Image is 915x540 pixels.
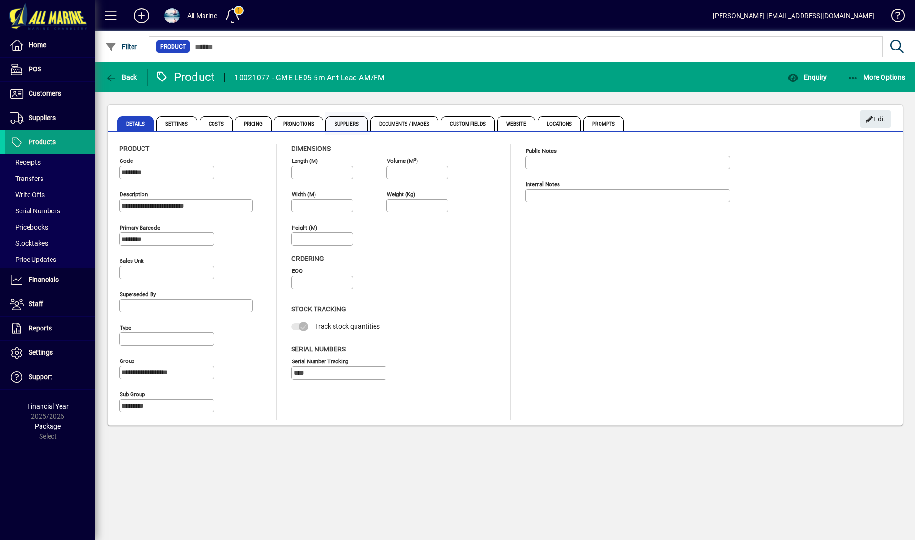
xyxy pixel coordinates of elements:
span: Home [29,41,46,49]
span: Filter [105,43,137,50]
span: Ordering [291,255,324,262]
span: More Options [847,73,905,81]
div: All Marine [187,8,217,23]
a: Home [5,33,95,57]
span: Price Updates [10,256,56,263]
span: Write Offs [10,191,45,199]
div: 10021077 - GME LE05 5m Ant Lead AM/FM [234,70,385,85]
span: Product [119,145,149,152]
mat-label: Primary barcode [120,224,160,231]
span: Receipts [10,159,41,166]
mat-label: Code [120,158,133,164]
span: Promotions [274,116,323,131]
a: Pricebooks [5,219,95,235]
mat-label: Internal Notes [526,181,560,188]
span: Back [105,73,137,81]
button: Edit [860,110,891,128]
span: Serial Numbers [10,207,60,215]
a: POS [5,58,95,81]
a: Receipts [5,154,95,170]
mat-label: Width (m) [292,191,316,198]
span: Settings [156,116,197,131]
mat-label: Description [120,191,148,198]
a: Suppliers [5,106,95,130]
span: Documents / Images [370,116,439,131]
mat-label: Type [120,324,131,331]
span: Support [29,373,52,380]
span: Edit [865,111,886,127]
a: Write Offs [5,187,95,203]
mat-label: Sales unit [120,258,144,264]
span: Reports [29,324,52,332]
a: Serial Numbers [5,203,95,219]
span: Website [497,116,536,131]
span: Dimensions [291,145,331,152]
span: Suppliers [325,116,368,131]
span: Prompts [583,116,624,131]
a: Reports [5,317,95,340]
span: Financial Year [27,402,69,410]
button: More Options [845,69,908,86]
span: Enquiry [787,73,827,81]
button: Filter [103,38,140,55]
a: Support [5,365,95,389]
mat-label: Group [120,358,134,364]
div: Product [155,70,215,85]
mat-label: Height (m) [292,224,317,231]
span: Serial Numbers [291,345,346,353]
span: Package [35,422,61,430]
span: Pricebooks [10,223,48,231]
mat-label: Sub group [120,391,145,398]
mat-label: Serial Number tracking [292,358,348,364]
sup: 3 [414,157,416,161]
mat-label: EOQ [292,268,303,274]
span: Settings [29,349,53,356]
mat-label: Length (m) [292,158,318,164]
span: Transfers [10,175,43,182]
span: Customers [29,90,61,97]
button: Add [126,7,157,24]
mat-label: Volume (m ) [387,158,418,164]
span: Products [29,138,56,146]
a: Transfers [5,170,95,187]
button: Back [103,69,140,86]
span: Stocktakes [10,240,48,247]
a: Knowledge Base [884,2,903,33]
mat-label: Weight (Kg) [387,191,415,198]
span: Stock Tracking [291,305,346,313]
a: Financials [5,268,95,292]
span: Track stock quantities [315,322,380,330]
a: Price Updates [5,251,95,268]
mat-label: Public Notes [526,148,557,154]
app-page-header-button: Back [95,69,148,86]
span: Locations [538,116,581,131]
span: POS [29,65,41,73]
a: Stocktakes [5,235,95,251]
div: [PERSON_NAME] [EMAIL_ADDRESS][DOMAIN_NAME] [713,8,874,23]
button: Profile [157,7,187,24]
a: Staff [5,292,95,316]
span: Financials [29,276,59,283]
mat-label: Superseded by [120,291,156,298]
span: Custom Fields [441,116,494,131]
span: Pricing [235,116,272,131]
span: Details [117,116,154,131]
span: Costs [200,116,233,131]
span: Suppliers [29,114,56,121]
span: Product [160,42,186,51]
a: Settings [5,341,95,365]
button: Enquiry [785,69,829,86]
span: Staff [29,300,43,308]
a: Customers [5,82,95,106]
